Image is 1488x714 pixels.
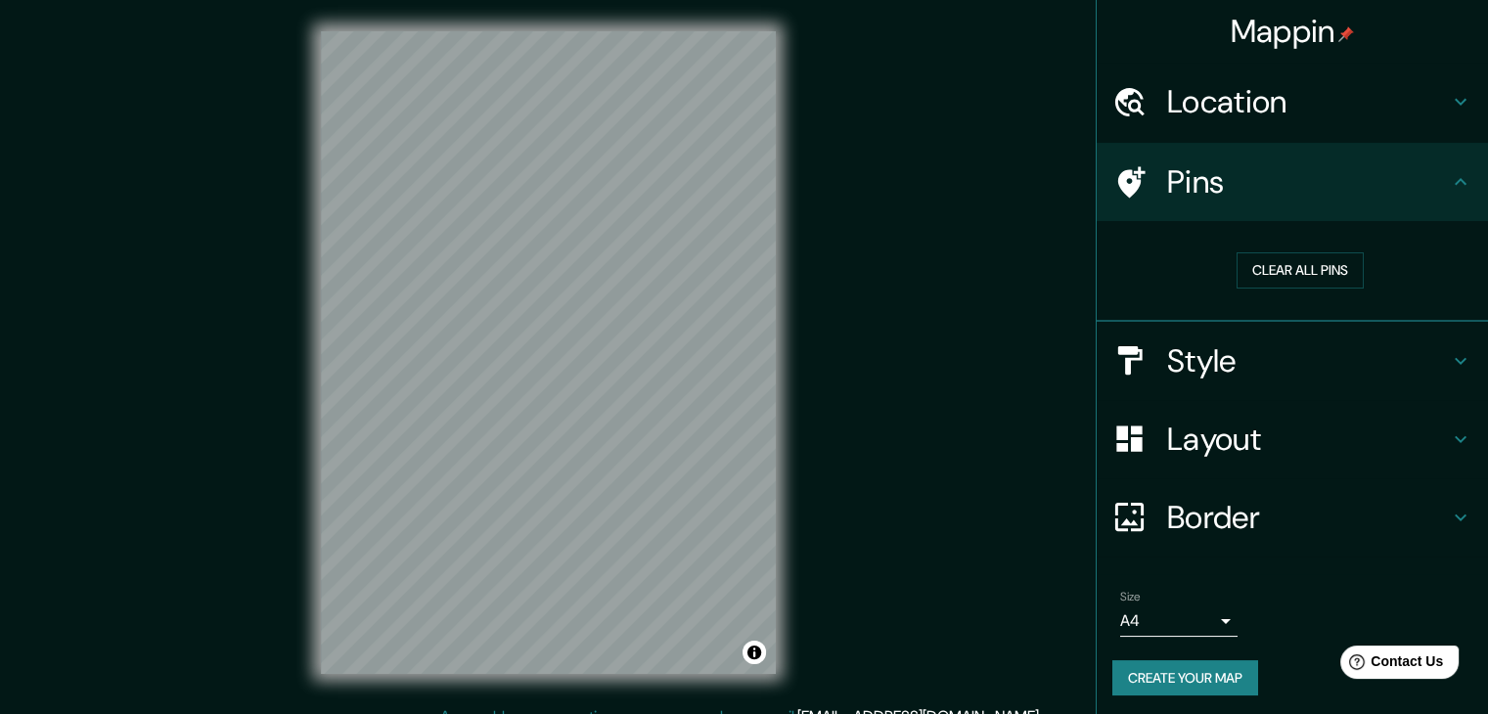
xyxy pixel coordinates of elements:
label: Size [1120,588,1141,604]
div: Pins [1097,143,1488,221]
button: Toggle attribution [743,641,766,664]
h4: Style [1167,341,1449,380]
div: A4 [1120,605,1238,637]
img: pin-icon.png [1338,26,1354,42]
button: Create your map [1112,660,1258,696]
h4: Location [1167,82,1449,121]
div: Location [1097,63,1488,141]
h4: Pins [1167,162,1449,201]
div: Style [1097,322,1488,400]
h4: Mappin [1231,12,1355,51]
iframe: Help widget launcher [1314,638,1466,692]
div: Border [1097,478,1488,557]
button: Clear all pins [1237,252,1364,289]
div: Layout [1097,400,1488,478]
h4: Border [1167,498,1449,537]
h4: Layout [1167,420,1449,459]
canvas: Map [321,31,776,674]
